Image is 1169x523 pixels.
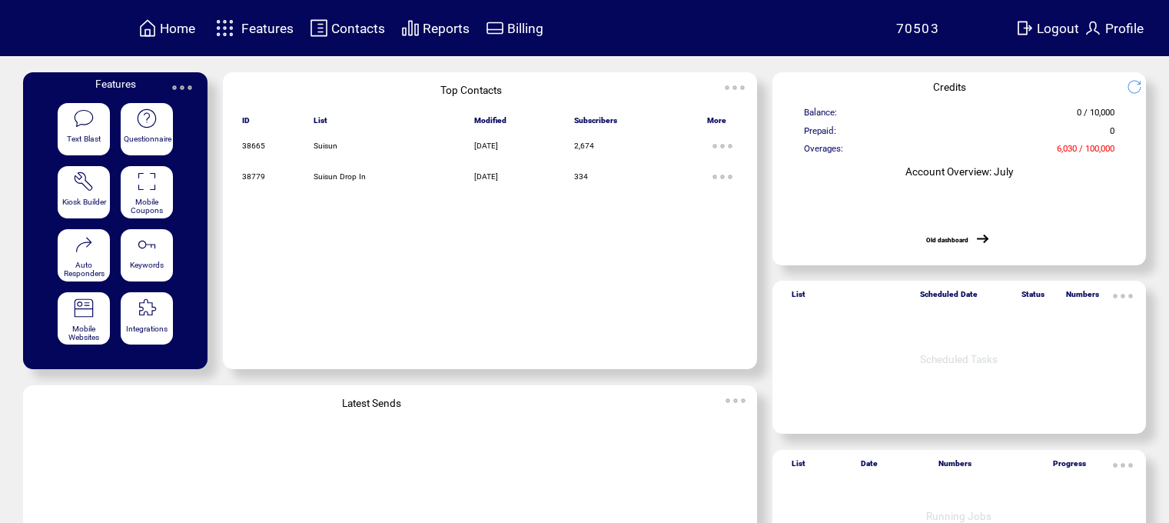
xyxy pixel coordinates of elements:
[131,198,163,215] span: Mobile Coupons
[121,103,173,156] a: Questionnaire
[896,21,940,36] span: 70503
[130,261,164,269] span: Keywords
[926,510,991,522] span: Running Jobs
[474,172,498,181] span: [DATE]
[58,229,110,282] a: Auto Responders
[1021,290,1044,305] span: Status
[1053,459,1086,475] span: Progress
[1015,18,1034,38] img: exit.svg
[342,397,401,409] span: Latest Sends
[73,298,95,319] img: mobile-websites.svg
[1108,281,1138,311] img: ellypsis.svg
[331,21,385,36] span: Contacts
[926,236,968,244] a: Old dashboard
[440,84,502,96] span: Top Contacts
[1066,290,1099,305] span: Numbers
[1037,21,1079,36] span: Logout
[1077,107,1114,125] span: 0 / 10,000
[423,21,470,36] span: Reports
[1127,79,1154,95] img: refresh.png
[720,385,751,416] img: ellypsis.svg
[1084,18,1102,38] img: profile.svg
[861,459,878,475] span: Date
[314,142,337,150] span: Suisun
[920,290,978,305] span: Scheduled Date
[73,234,95,255] img: auto-responders.svg
[719,72,750,103] img: ellypsis.svg
[707,131,738,162] img: ellypsis.svg
[792,290,805,305] span: List
[486,18,504,38] img: creidtcard.svg
[73,171,95,192] img: tool%201.svg
[58,166,110,219] a: Kiosk Builder
[938,459,971,475] span: Numbers
[804,107,837,125] span: Balance:
[933,81,966,93] span: Credits
[62,198,106,206] span: Kiosk Builder
[920,353,998,365] span: Scheduled Tasks
[124,135,171,143] span: Questionnaire
[136,16,198,40] a: Home
[167,72,198,103] img: ellypsis.svg
[804,143,843,161] span: Overages:
[1110,125,1114,143] span: 0
[126,325,168,333] span: Integrations
[242,142,265,150] span: 38665
[905,165,1013,178] span: Account Overview: July
[209,13,296,43] a: Features
[95,78,136,90] span: Features
[474,116,506,132] span: Modified
[68,325,99,341] span: Mobile Websites
[399,16,472,40] a: Reports
[211,15,238,41] img: features.svg
[138,18,157,38] img: home.svg
[73,108,95,129] img: text-blast.svg
[121,292,173,345] a: Integrations
[804,125,836,143] span: Prepaid:
[121,229,173,282] a: Keywords
[310,18,328,38] img: contacts.svg
[1013,16,1081,40] a: Logout
[574,116,617,132] span: Subscribers
[707,116,726,132] span: More
[507,21,543,36] span: Billing
[136,108,158,129] img: questionnaire.svg
[1108,450,1138,481] img: ellypsis.svg
[483,16,546,40] a: Billing
[307,16,387,40] a: Contacts
[67,135,101,143] span: Text Blast
[314,172,366,181] span: Suisun Drop In
[574,172,588,181] span: 334
[136,171,158,192] img: coupons.svg
[574,142,594,150] span: 2,674
[58,103,110,156] a: Text Blast
[1081,16,1146,40] a: Profile
[474,142,498,150] span: [DATE]
[121,166,173,219] a: Mobile Coupons
[401,18,420,38] img: chart.svg
[314,116,327,132] span: List
[1057,143,1114,161] span: 6,030 / 100,000
[241,21,294,36] span: Features
[242,116,250,132] span: ID
[136,298,158,319] img: integrations.svg
[792,459,805,475] span: List
[136,234,158,255] img: keywords.svg
[58,292,110,345] a: Mobile Websites
[707,162,738,192] img: ellypsis.svg
[64,261,105,278] span: Auto Responders
[1105,21,1144,36] span: Profile
[242,172,265,181] span: 38779
[160,21,195,36] span: Home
